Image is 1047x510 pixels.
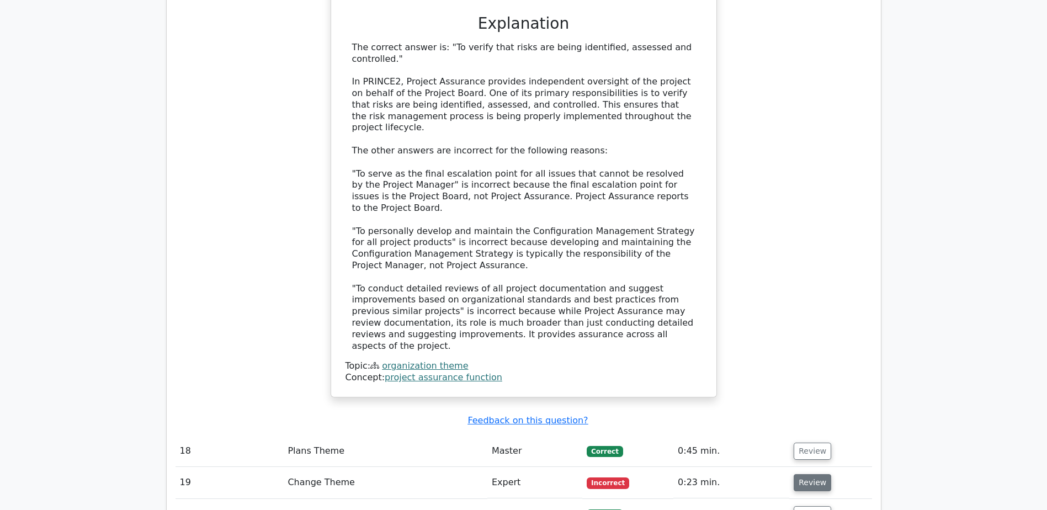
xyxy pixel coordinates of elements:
[176,435,284,467] td: 18
[283,435,487,467] td: Plans Theme
[487,435,582,467] td: Master
[283,467,487,498] td: Change Theme
[176,467,284,498] td: 19
[352,14,695,33] h3: Explanation
[352,42,695,352] div: The correct answer is: "To verify that risks are being identified, assessed and controlled." In P...
[794,443,831,460] button: Review
[487,467,582,498] td: Expert
[587,446,623,457] span: Correct
[673,435,789,467] td: 0:45 min.
[794,474,831,491] button: Review
[346,360,702,372] div: Topic:
[467,415,588,426] a: Feedback on this question?
[382,360,468,371] a: organization theme
[346,372,702,384] div: Concept:
[587,477,629,488] span: Incorrect
[673,467,789,498] td: 0:23 min.
[385,372,502,382] a: project assurance function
